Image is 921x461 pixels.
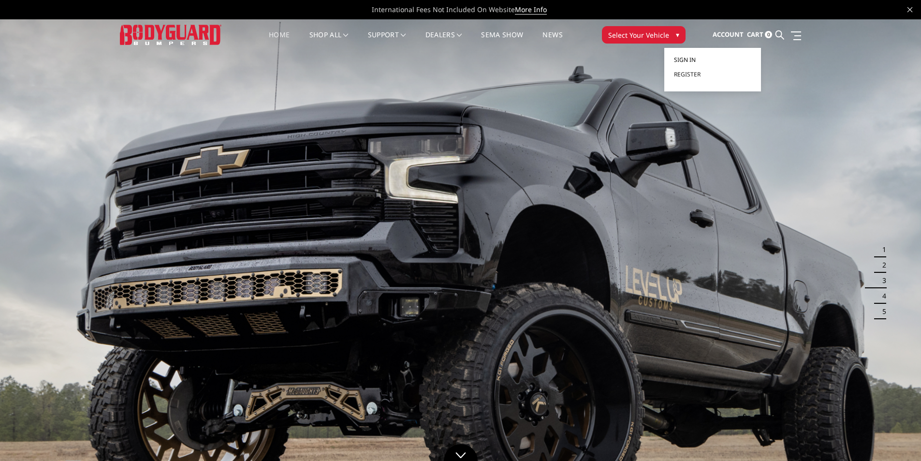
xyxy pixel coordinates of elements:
span: ▾ [676,30,679,40]
a: Cart 0 [747,22,772,48]
button: 4 of 5 [877,288,886,304]
iframe: Chat Widget [873,415,921,461]
a: Click to Down [444,444,478,461]
a: SEMA Show [481,31,523,50]
a: Support [368,31,406,50]
span: Sign in [674,56,696,64]
button: 2 of 5 [877,257,886,273]
a: Sign in [674,53,751,67]
button: 1 of 5 [877,242,886,257]
img: BODYGUARD BUMPERS [120,25,221,45]
span: Account [713,30,744,39]
a: Home [269,31,290,50]
a: Register [674,67,751,82]
span: Cart [747,30,763,39]
a: shop all [309,31,349,50]
button: 3 of 5 [877,273,886,288]
a: More Info [515,5,547,15]
span: Select Your Vehicle [608,30,669,40]
a: News [542,31,562,50]
button: Select Your Vehicle [602,26,686,44]
span: 0 [765,31,772,38]
a: Dealers [425,31,462,50]
button: 5 of 5 [877,304,886,319]
a: Account [713,22,744,48]
span: Register [674,70,701,78]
